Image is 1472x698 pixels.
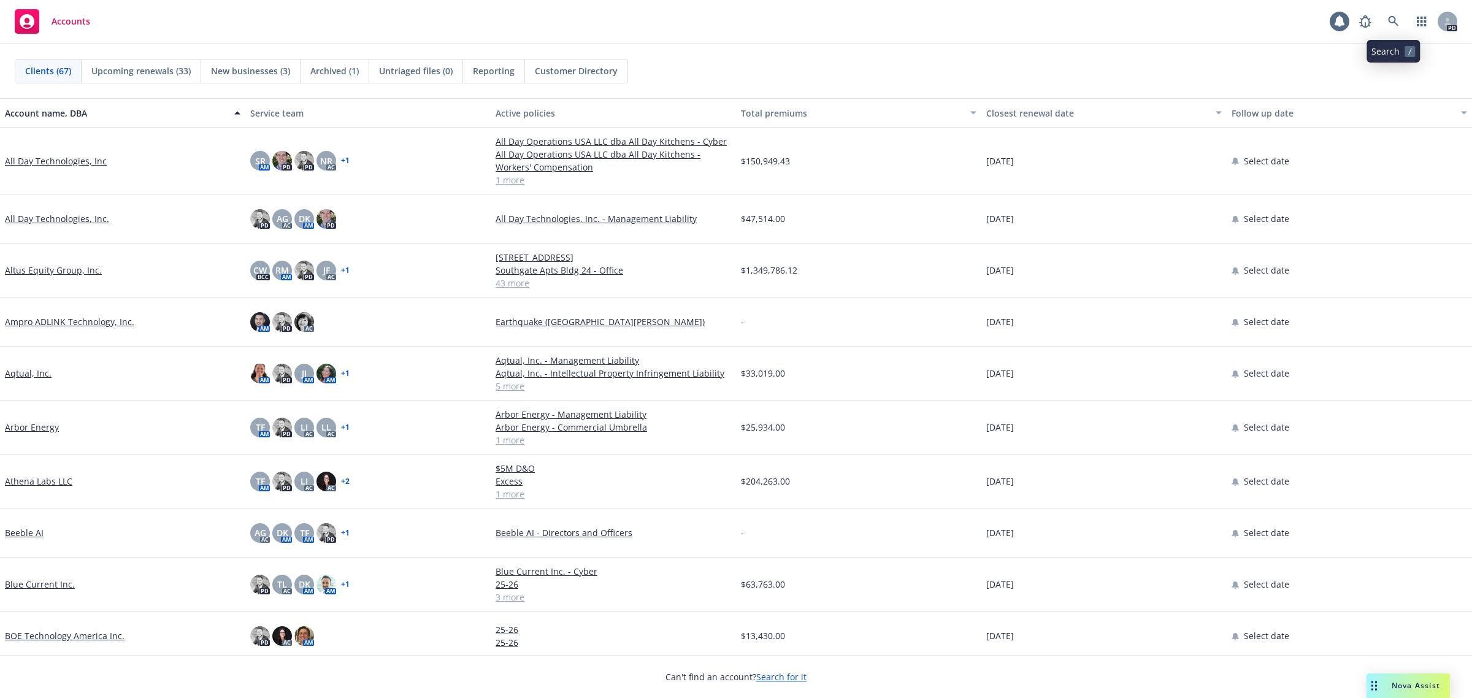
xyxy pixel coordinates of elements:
a: 3 more [496,591,731,604]
span: $25,934.00 [741,421,785,434]
span: Select date [1244,155,1289,167]
a: All Day Technologies, Inc [5,155,107,167]
a: Southgate Apts Bldg 24 - Office [496,264,731,277]
span: Select date [1244,421,1289,434]
a: [STREET_ADDRESS] [496,251,731,264]
img: photo [272,151,292,171]
span: TL [277,578,287,591]
span: Nova Assist [1392,680,1440,691]
img: photo [294,151,314,171]
span: Select date [1244,578,1289,591]
span: TF [300,526,309,539]
span: DK [299,578,310,591]
button: Service team [245,98,491,128]
a: Altus Equity Group, Inc. [5,264,102,277]
img: photo [272,364,292,383]
img: photo [316,472,336,491]
a: Aqtual, Inc. - Management Liability [496,354,731,367]
span: Archived (1) [310,64,359,77]
span: [DATE] [986,629,1014,642]
div: Closest renewal date [986,107,1208,120]
div: Active policies [496,107,731,120]
a: + 2 [341,478,350,485]
img: photo [272,626,292,646]
a: 1 more [496,174,731,186]
button: Closest renewal date [981,98,1227,128]
a: All Day Technologies, Inc. - Management Liability [496,212,731,225]
span: JF [323,264,330,277]
a: 25-26 [496,623,731,636]
a: Report a Bug [1353,9,1378,34]
span: $63,763.00 [741,578,785,591]
span: [DATE] [986,367,1014,380]
span: Select date [1244,526,1289,539]
a: Search [1381,9,1406,34]
img: photo [272,418,292,437]
a: Blue Current Inc. [5,578,75,591]
a: Arbor Energy [5,421,59,434]
a: + 1 [341,267,350,274]
span: [DATE] [986,526,1014,539]
a: Athena Labs LLC [5,475,72,488]
span: LI [301,421,308,434]
a: + 1 [341,529,350,537]
span: [DATE] [986,264,1014,277]
span: $204,263.00 [741,475,790,488]
span: AG [255,526,266,539]
img: photo [250,575,270,594]
a: + 1 [341,370,350,377]
span: DK [277,526,288,539]
a: All Day Technologies, Inc. [5,212,109,225]
span: [DATE] [986,155,1014,167]
a: Arbor Energy - Commercial Umbrella [496,421,731,434]
img: photo [316,575,336,594]
span: Untriaged files (0) [379,64,453,77]
span: AG [277,212,288,225]
button: Total premiums [736,98,981,128]
img: photo [250,209,270,229]
a: Accounts [10,4,95,39]
a: Blue Current Inc. - Cyber [496,565,731,578]
span: $47,514.00 [741,212,785,225]
img: photo [272,312,292,332]
a: 5 more [496,380,731,393]
div: Drag to move [1367,673,1382,698]
span: JJ [302,367,307,380]
img: photo [316,523,336,543]
span: Select date [1244,315,1289,328]
img: photo [316,209,336,229]
a: Excess [496,475,731,488]
button: Follow up date [1227,98,1472,128]
span: [DATE] [986,578,1014,591]
span: $13,430.00 [741,629,785,642]
div: Follow up date [1232,107,1454,120]
a: 1 more [496,488,731,500]
span: [DATE] [986,212,1014,225]
div: Total premiums [741,107,963,120]
a: Beeble AI - Directors and Officers [496,526,731,539]
span: TF [256,421,265,434]
span: Select date [1244,264,1289,277]
img: photo [294,261,314,280]
a: + 1 [341,581,350,588]
span: Select date [1244,629,1289,642]
a: Beeble AI [5,526,44,539]
img: photo [250,364,270,383]
button: Active policies [491,98,736,128]
a: 25-26 [496,636,731,649]
a: Arbor Energy - Management Liability [496,408,731,421]
span: Select date [1244,475,1289,488]
span: $150,949.43 [741,155,790,167]
a: + 1 [341,424,350,431]
span: Select date [1244,367,1289,380]
a: All Day Operations USA LLC dba All Day Kitchens - Workers' Compensation [496,148,731,174]
a: BOE Technology America Inc. [5,629,125,642]
a: Earthquake ([GEOGRAPHIC_DATA][PERSON_NAME]) [496,315,731,328]
a: 25-26 [496,578,731,591]
span: Reporting [473,64,515,77]
span: Upcoming renewals (33) [91,64,191,77]
span: [DATE] [986,475,1014,488]
div: Account name, DBA [5,107,227,120]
